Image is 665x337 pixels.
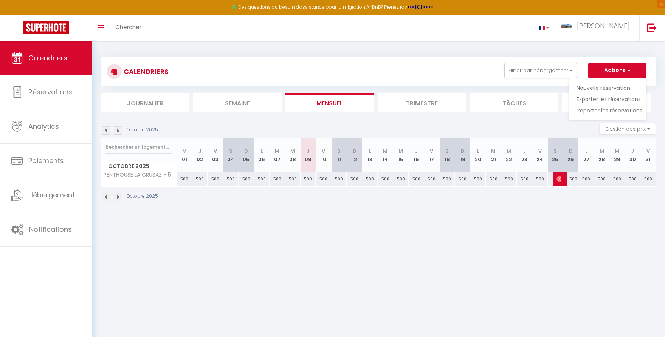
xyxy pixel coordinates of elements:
[239,138,254,172] th: 05
[347,172,362,186] div: 500
[383,148,388,155] abbr: M
[407,4,434,10] strong: >>> ICI <<<<
[555,15,639,41] a: ... [PERSON_NAME]
[223,172,239,186] div: 500
[578,138,594,172] th: 27
[105,140,172,154] input: Rechercher un logement...
[455,172,470,186] div: 500
[563,138,578,172] th: 26
[362,138,378,172] th: 13
[424,138,440,172] th: 17
[631,148,634,155] abbr: J
[445,148,449,155] abbr: S
[470,138,486,172] th: 20
[647,23,657,32] img: logout
[609,172,625,186] div: 500
[577,94,642,105] a: Exporter les réservations
[517,138,532,172] th: 23
[393,172,409,186] div: 500
[439,172,455,186] div: 500
[594,138,609,172] th: 28
[28,190,75,200] span: Hébergement
[214,148,217,155] abbr: V
[229,148,233,155] abbr: S
[29,225,72,234] span: Notifications
[208,172,223,186] div: 500
[301,138,316,172] th: 09
[577,82,642,94] a: Nouvelle réservation
[486,172,501,186] div: 500
[316,138,331,172] th: 10
[290,148,295,155] abbr: M
[378,172,393,186] div: 500
[640,138,656,172] th: 31
[316,172,331,186] div: 500
[398,148,403,155] abbr: M
[532,138,548,172] th: 24
[177,138,192,172] th: 01
[353,148,357,155] abbr: D
[177,172,192,186] div: 500
[193,93,282,112] li: Semaine
[28,53,67,63] span: Calendriers
[337,148,341,155] abbr: S
[588,63,646,78] button: Actions
[239,172,254,186] div: 500
[517,172,532,186] div: 500
[563,172,578,186] div: 500
[393,138,409,172] th: 15
[23,21,69,34] img: Super Booking
[307,148,310,155] abbr: J
[270,138,285,172] th: 07
[28,156,64,165] span: Paiements
[347,138,362,172] th: 12
[585,148,587,155] abbr: L
[461,148,465,155] abbr: D
[285,93,374,112] li: Mensuel
[254,138,270,172] th: 06
[430,148,433,155] abbr: V
[362,172,378,186] div: 500
[223,138,239,172] th: 04
[594,172,609,186] div: 500
[378,138,393,172] th: 14
[301,172,316,186] div: 500
[415,148,418,155] abbr: J
[578,172,594,186] div: 500
[409,138,424,172] th: 16
[439,138,455,172] th: 18
[285,172,301,186] div: 500
[646,148,650,155] abbr: V
[127,126,158,134] p: Octobre 2025
[409,172,424,186] div: 500
[331,172,347,186] div: 500
[331,138,347,172] th: 11
[378,93,466,112] li: Trimestre
[561,24,572,28] img: ...
[600,148,604,155] abbr: M
[244,148,248,155] abbr: D
[615,148,619,155] abbr: M
[270,172,285,186] div: 500
[369,148,371,155] abbr: L
[192,138,208,172] th: 02
[260,148,263,155] abbr: L
[507,148,511,155] abbr: M
[477,148,479,155] abbr: L
[470,93,558,112] li: Tâches
[486,138,501,172] th: 21
[198,148,202,155] abbr: J
[609,138,625,172] th: 29
[110,15,147,41] a: Chercher
[127,193,158,200] p: Octobre 2025
[532,172,548,186] div: 500
[523,148,526,155] abbr: J
[569,148,573,155] abbr: D
[504,63,577,78] button: Filtrer par hébergement
[538,148,542,155] abbr: V
[192,172,208,186] div: 500
[553,148,557,155] abbr: S
[501,172,517,186] div: 500
[501,138,517,172] th: 22
[577,21,630,31] span: [PERSON_NAME]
